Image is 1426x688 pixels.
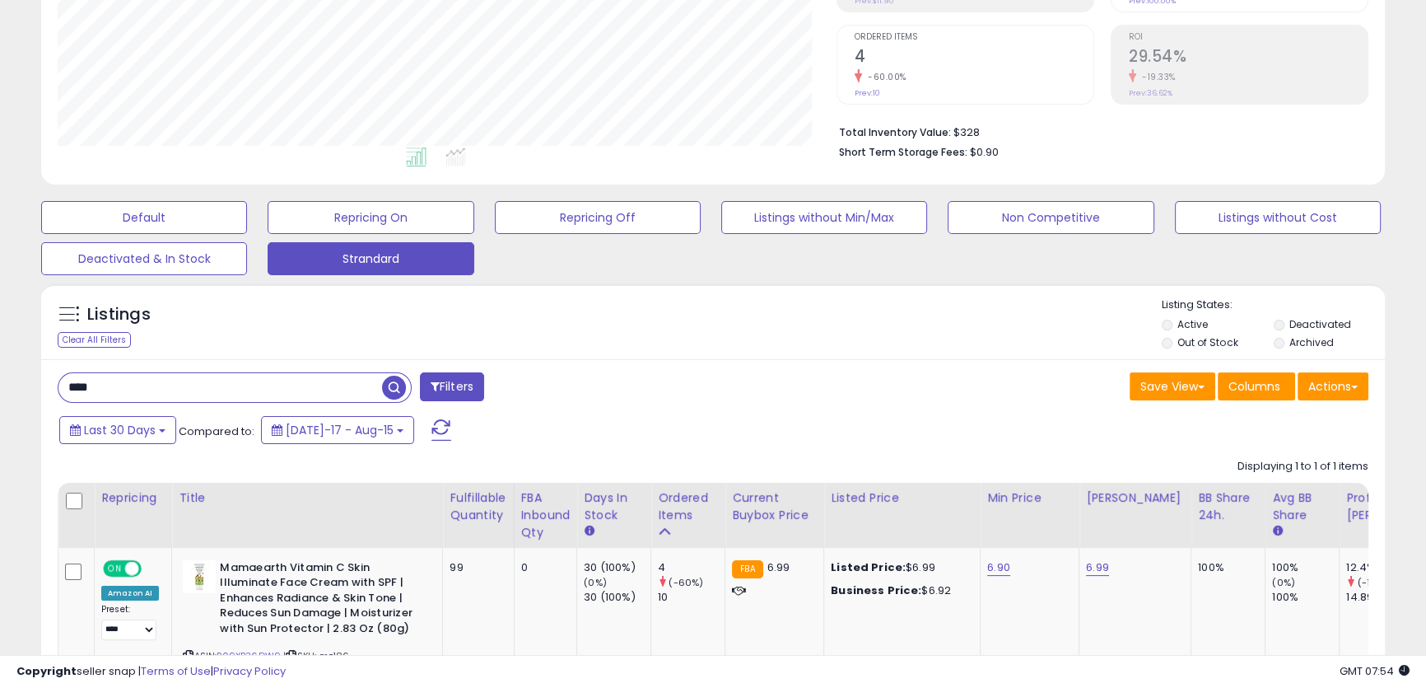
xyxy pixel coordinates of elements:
[1218,372,1295,400] button: Columns
[179,424,254,439] span: Compared to:
[521,489,571,541] div: FBA inbound Qty
[584,489,644,524] div: Days In Stock
[658,590,725,605] div: 10
[1289,335,1334,349] label: Archived
[1272,489,1332,524] div: Avg BB Share
[41,201,247,234] button: Default
[839,121,1356,141] li: $328
[1086,489,1184,507] div: [PERSON_NAME]
[183,560,216,593] img: 314LkuVp3IL._SL40_.jpg
[1228,378,1280,395] span: Columns
[1177,317,1208,331] label: Active
[1272,560,1339,575] div: 100%
[1136,71,1176,83] small: -19.33%
[286,422,394,438] span: [DATE]-17 - Aug-15
[268,201,473,234] button: Repricing On
[1129,47,1368,69] h2: 29.54%
[41,242,247,275] button: Deactivated & In Stock
[1175,201,1381,234] button: Listings without Cost
[420,372,484,401] button: Filters
[855,33,1093,42] span: Ordered Items
[283,649,349,662] span: | SKU: me186
[1198,560,1252,575] div: 100%
[1198,489,1258,524] div: BB Share 24h.
[213,663,286,679] a: Privacy Policy
[59,416,176,444] button: Last 30 Days
[101,586,159,601] div: Amazon AI
[16,664,286,680] div: seller snap | |
[767,559,790,575] span: 6.99
[87,303,151,326] h5: Listings
[105,561,125,575] span: ON
[84,422,156,438] span: Last 30 Days
[839,125,951,139] b: Total Inventory Value:
[987,489,1072,507] div: Min Price
[1177,335,1237,349] label: Out of Stock
[450,560,501,575] div: 99
[495,201,701,234] button: Repricing Off
[970,144,999,160] span: $0.90
[658,560,725,575] div: 4
[831,559,906,575] b: Listed Price:
[658,489,718,524] div: Ordered Items
[261,416,414,444] button: [DATE]-17 - Aug-15
[1357,576,1400,589] small: (-16.72%)
[521,560,565,575] div: 0
[1129,33,1368,42] span: ROI
[1272,524,1282,539] small: Avg BB Share.
[1162,297,1385,313] p: Listing States:
[1129,88,1172,98] small: Prev: 36.62%
[101,489,165,507] div: Repricing
[831,583,967,598] div: $6.92
[669,576,703,589] small: (-60%)
[1289,317,1351,331] label: Deactivated
[217,649,281,663] a: B09XB36DW9
[1237,459,1368,475] div: Displaying 1 to 1 of 1 items
[1340,663,1410,679] span: 2025-09-15 07:54 GMT
[831,560,967,575] div: $6.99
[831,583,921,598] b: Business Price:
[584,524,594,539] small: Days In Stock.
[1130,372,1215,400] button: Save View
[584,560,650,575] div: 30 (100%)
[1086,559,1109,576] a: 6.99
[16,663,77,679] strong: Copyright
[584,576,607,589] small: (0%)
[1272,576,1295,589] small: (0%)
[855,88,880,98] small: Prev: 10
[58,332,131,348] div: Clear All Filters
[839,145,967,159] b: Short Term Storage Fees:
[987,559,1010,576] a: 6.90
[1272,590,1339,605] div: 100%
[101,604,159,641] div: Preset:
[141,663,211,679] a: Terms of Use
[862,71,906,83] small: -60.00%
[268,242,473,275] button: Strandard
[179,489,436,507] div: Title
[139,561,165,575] span: OFF
[831,489,973,507] div: Listed Price
[450,489,506,524] div: Fulfillable Quantity
[1298,372,1368,400] button: Actions
[220,560,420,641] b: Mamaearth Vitamin C Skin Illuminate Face Cream with SPF | Enhances Radiance & Skin Tone | Reduces...
[948,201,1153,234] button: Non Competitive
[732,489,817,524] div: Current Buybox Price
[721,201,927,234] button: Listings without Min/Max
[732,560,762,578] small: FBA
[584,590,650,605] div: 30 (100%)
[855,47,1093,69] h2: 4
